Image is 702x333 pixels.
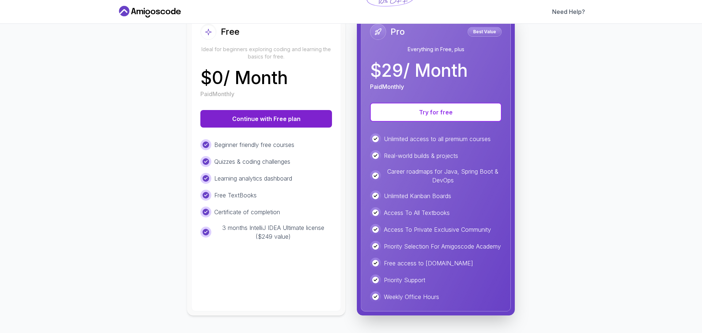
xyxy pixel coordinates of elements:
[370,46,502,53] p: Everything in Free, plus
[370,82,404,91] p: Paid Monthly
[552,7,585,16] a: Need Help?
[384,259,473,268] p: Free access to [DOMAIN_NAME]
[384,225,491,234] p: Access To Private Exclusive Community
[390,26,405,38] h2: Pro
[384,167,502,185] p: Career roadmaps for Java, Spring Boot & DevOps
[370,62,468,79] p: $ 29 / Month
[384,292,439,301] p: Weekly Office Hours
[384,192,451,200] p: Unlimited Kanban Boards
[384,208,450,217] p: Access To All Textbooks
[384,151,458,160] p: Real-world builds & projects
[214,174,292,183] p: Learning analytics dashboard
[200,69,288,87] p: $ 0 / Month
[384,135,491,143] p: Unlimited access to all premium courses
[370,103,502,122] button: Try for free
[469,28,501,35] p: Best Value
[384,276,425,284] p: Priority Support
[214,157,290,166] p: Quizzes & coding challenges
[221,26,239,38] h2: Free
[384,242,501,251] p: Priority Selection For Amigoscode Academy
[214,223,332,241] p: 3 months IntelliJ IDEA Ultimate license ($249 value)
[214,208,280,216] p: Certificate of completion
[200,110,332,128] button: Continue with Free plan
[214,140,294,149] p: Beginner friendly free courses
[200,90,234,98] p: Paid Monthly
[214,191,257,200] p: Free TextBooks
[200,46,332,60] p: Ideal for beginners exploring coding and learning the basics for free.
